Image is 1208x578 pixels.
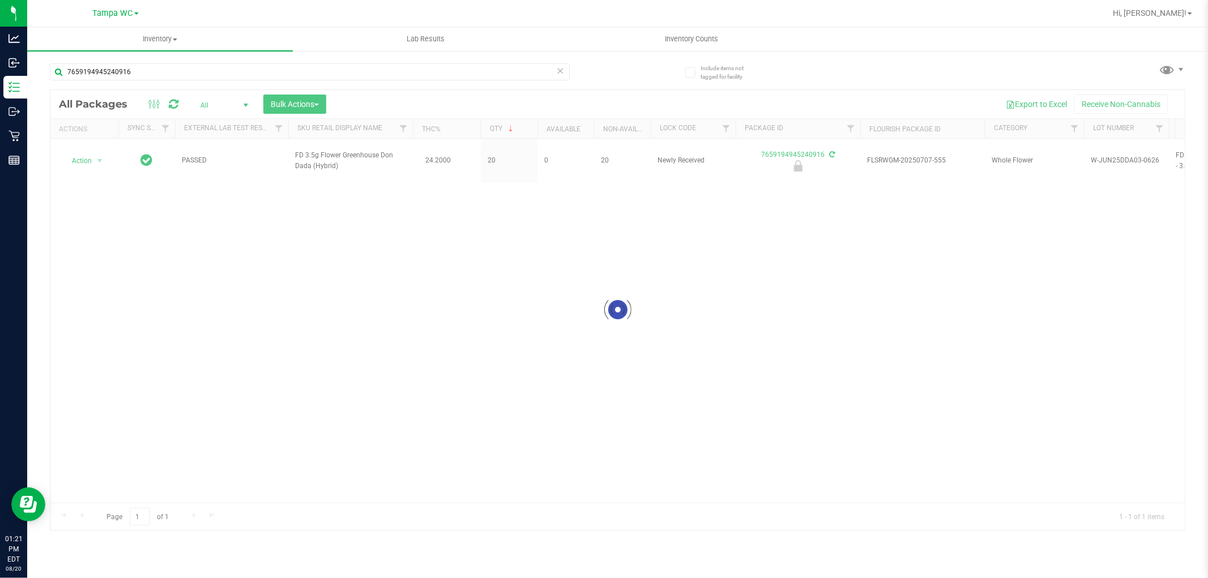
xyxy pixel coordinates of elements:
[293,27,558,51] a: Lab Results
[701,64,757,81] span: Include items not tagged for facility
[558,27,824,51] a: Inventory Counts
[27,27,293,51] a: Inventory
[8,106,20,117] inline-svg: Outbound
[93,8,133,18] span: Tampa WC
[650,34,733,44] span: Inventory Counts
[8,33,20,44] inline-svg: Analytics
[8,130,20,142] inline-svg: Retail
[8,82,20,93] inline-svg: Inventory
[5,534,22,564] p: 01:21 PM EDT
[1113,8,1186,18] span: Hi, [PERSON_NAME]!
[391,34,460,44] span: Lab Results
[8,155,20,166] inline-svg: Reports
[8,57,20,68] inline-svg: Inbound
[557,63,565,78] span: Clear
[11,487,45,521] iframe: Resource center
[50,63,570,80] input: Search Package ID, Item Name, SKU, Lot or Part Number...
[27,34,293,44] span: Inventory
[5,564,22,573] p: 08/20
